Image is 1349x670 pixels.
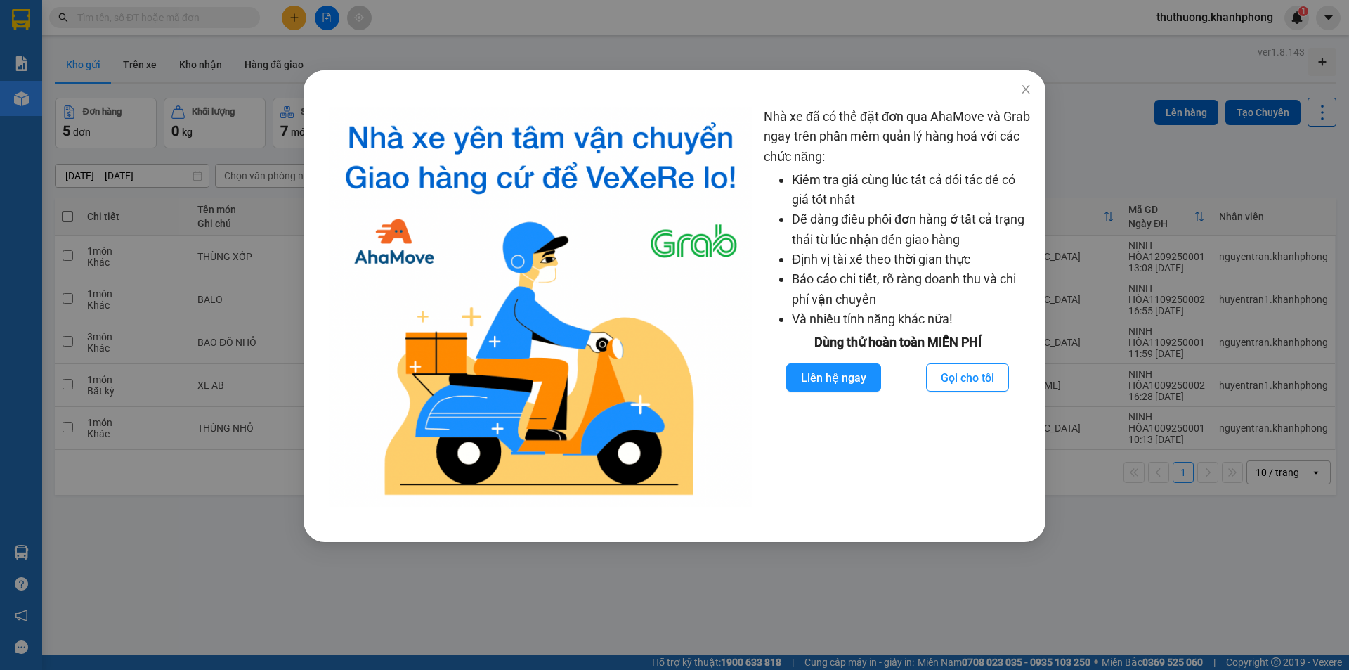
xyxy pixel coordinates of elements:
[1020,84,1031,95] span: close
[329,107,752,507] img: logo
[801,369,866,387] span: Liên hệ ngay
[786,363,881,392] button: Liên hệ ngay
[1006,70,1045,110] button: Close
[764,333,1031,352] div: Dùng thử hoàn toàn MIỄN PHÍ
[792,210,1031,250] li: Dễ dàng điều phối đơn hàng ở tất cả trạng thái từ lúc nhận đến giao hàng
[792,170,1031,210] li: Kiểm tra giá cùng lúc tất cả đối tác để có giá tốt nhất
[792,250,1031,269] li: Định vị tài xế theo thời gian thực
[792,309,1031,329] li: Và nhiều tính năng khác nữa!
[792,269,1031,309] li: Báo cáo chi tiết, rõ ràng doanh thu và chi phí vận chuyển
[926,363,1009,392] button: Gọi cho tôi
[764,107,1031,507] div: Nhà xe đã có thể đặt đơn qua AhaMove và Grab ngay trên phần mềm quản lý hàng hoá với các chức năng:
[941,369,994,387] span: Gọi cho tôi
